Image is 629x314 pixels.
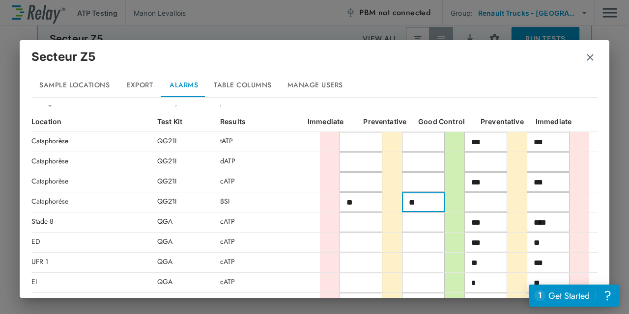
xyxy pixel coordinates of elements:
div: QGA [157,212,220,232]
div: Cataphorèse [31,132,157,152]
div: Location [31,116,157,128]
button: Sample Locations [31,74,117,97]
div: Stade 7 [31,293,157,313]
button: Alarms [162,74,206,97]
div: Stade 8 [31,212,157,232]
button: Manage Users [280,74,351,97]
div: Results [220,116,283,128]
img: Remove [585,52,595,62]
div: cATP [220,293,283,313]
div: Immediate [308,116,343,128]
div: dATP [220,152,283,172]
iframe: Resource center [529,285,619,307]
div: Cataphorèse [31,192,157,212]
div: QGA [157,273,220,292]
div: Preventative [481,116,524,128]
div: cATP [220,273,283,292]
button: Export [117,74,162,97]
div: Good Control [418,116,465,128]
div: UFR 1 [31,253,157,272]
div: BSI [220,192,283,212]
div: Test Kit [157,116,220,128]
div: QG21I [157,152,220,172]
div: cATP [220,172,283,192]
div: cATP [220,212,283,232]
div: Preventative [363,116,406,128]
div: QG21I [157,172,220,192]
div: QGA [157,233,220,252]
div: QGA [157,293,220,313]
div: QG21I [157,132,220,152]
div: cATP [220,253,283,272]
div: ED [31,233,157,252]
button: Table Columns [206,74,280,97]
div: QGA [157,253,220,272]
div: Cataphorèse [31,172,157,192]
div: cATP [220,233,283,252]
div: EI [31,273,157,292]
div: QG21I [157,192,220,212]
div: Cataphorèse [31,152,157,172]
div: Immediate [536,116,572,128]
p: Secteur Z5 [31,48,96,66]
div: tATP [220,132,283,152]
